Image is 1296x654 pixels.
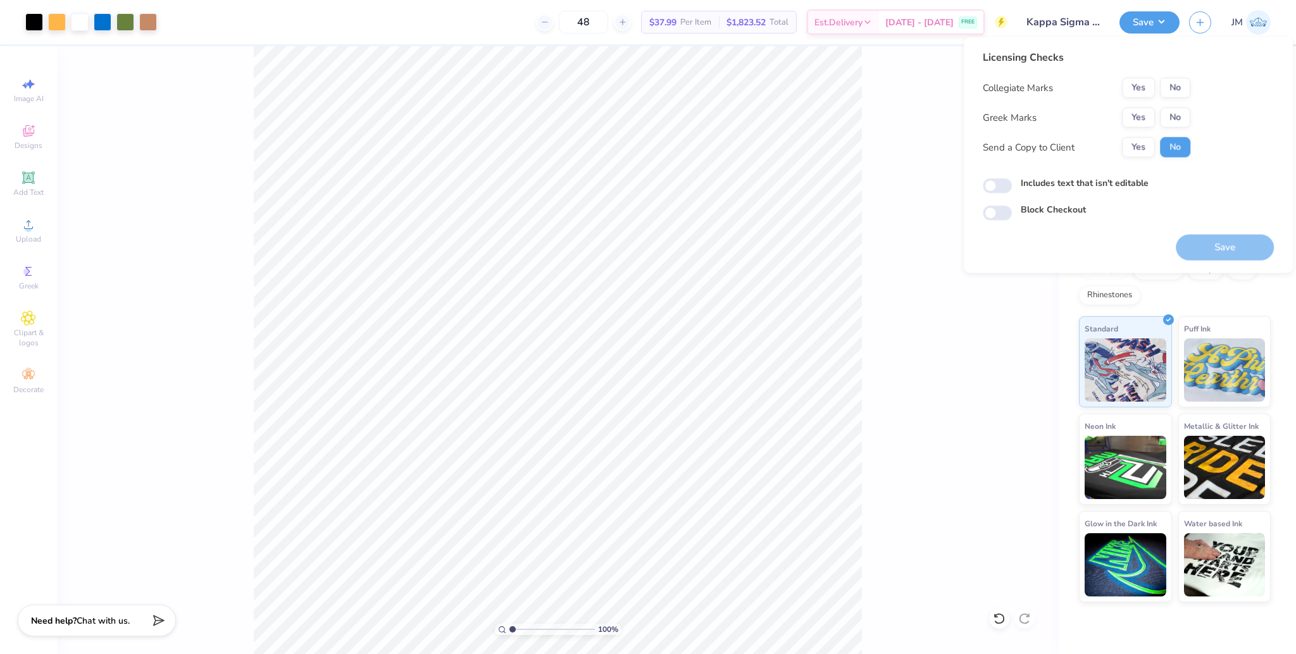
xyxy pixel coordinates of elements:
[983,50,1190,65] div: Licensing Checks
[1079,286,1140,305] div: Rhinestones
[814,16,863,29] span: Est. Delivery
[1160,78,1190,98] button: No
[1231,15,1243,30] span: JM
[726,16,766,29] span: $1,823.52
[31,615,77,627] strong: Need help?
[1184,419,1259,433] span: Metallic & Glitter Ink
[16,234,41,244] span: Upload
[649,16,676,29] span: $37.99
[1160,108,1190,128] button: No
[885,16,954,29] span: [DATE] - [DATE]
[1122,78,1155,98] button: Yes
[13,187,44,197] span: Add Text
[19,281,39,291] span: Greek
[15,140,42,151] span: Designs
[1085,419,1116,433] span: Neon Ink
[1085,338,1166,402] img: Standard
[13,385,44,395] span: Decorate
[559,11,608,34] input: – –
[769,16,788,29] span: Total
[1246,10,1271,35] img: John Michael Binayas
[1184,517,1242,530] span: Water based Ink
[680,16,711,29] span: Per Item
[1085,322,1118,335] span: Standard
[983,140,1075,154] div: Send a Copy to Client
[1184,533,1266,596] img: Water based Ink
[1021,176,1149,190] label: Includes text that isn't editable
[14,94,44,104] span: Image AI
[1184,322,1211,335] span: Puff Ink
[1085,533,1166,596] img: Glow in the Dark Ink
[983,110,1037,125] div: Greek Marks
[1017,9,1110,35] input: Untitled Design
[1122,137,1155,157] button: Yes
[961,18,975,27] span: FREE
[1021,203,1086,216] label: Block Checkout
[1184,338,1266,402] img: Puff Ink
[1122,108,1155,128] button: Yes
[1184,436,1266,499] img: Metallic & Glitter Ink
[1231,10,1271,35] a: JM
[983,80,1053,95] div: Collegiate Marks
[1085,436,1166,499] img: Neon Ink
[77,615,130,627] span: Chat with us.
[1160,137,1190,157] button: No
[6,328,51,348] span: Clipart & logos
[1119,11,1180,34] button: Save
[598,624,618,635] span: 100 %
[1085,517,1157,530] span: Glow in the Dark Ink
